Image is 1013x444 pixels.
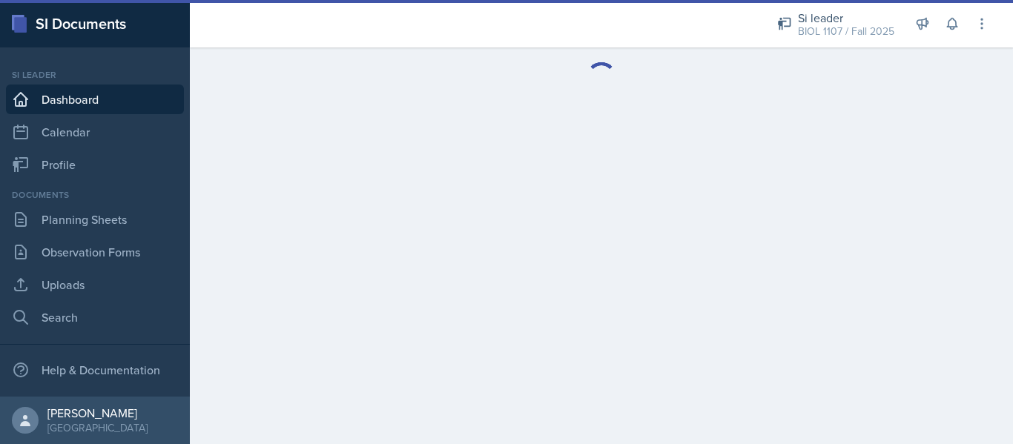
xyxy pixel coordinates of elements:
div: [PERSON_NAME] [47,405,148,420]
a: Search [6,302,184,332]
div: Help & Documentation [6,355,184,385]
div: Si leader [6,68,184,82]
a: Profile [6,150,184,179]
a: Planning Sheets [6,205,184,234]
a: Observation Forms [6,237,184,267]
a: Dashboard [6,85,184,114]
a: Uploads [6,270,184,299]
a: Calendar [6,117,184,147]
div: BIOL 1107 / Fall 2025 [798,24,894,39]
div: Documents [6,188,184,202]
div: Si leader [798,9,894,27]
div: [GEOGRAPHIC_DATA] [47,420,148,435]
